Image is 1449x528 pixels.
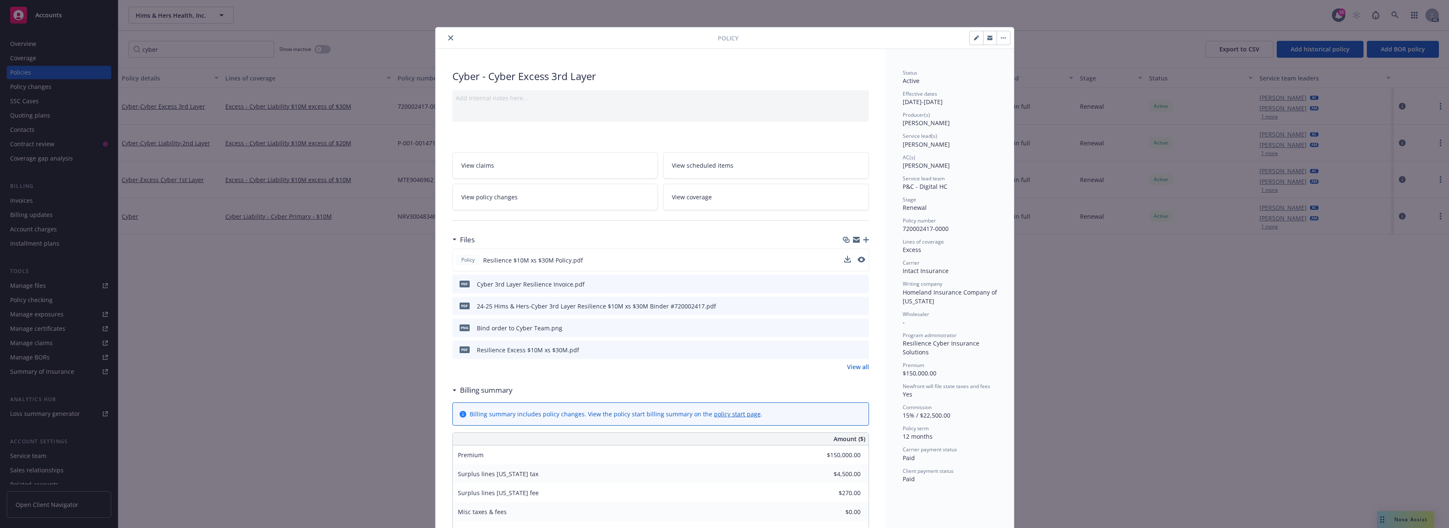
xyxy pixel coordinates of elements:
[903,383,990,390] span: Newfront will file state taxes and fees
[903,259,920,266] span: Carrier
[452,152,658,179] a: View claims
[858,257,865,263] button: preview file
[903,132,937,139] span: Service lead(s)
[460,385,513,396] h3: Billing summary
[858,256,865,265] button: preview file
[460,346,470,353] span: pdf
[903,411,950,419] span: 15% / $22,500.00
[903,318,905,326] span: -
[903,217,936,224] span: Policy number
[452,385,513,396] div: Billing summary
[845,302,851,311] button: download file
[903,69,917,76] span: Status
[460,256,476,264] span: Policy
[903,196,916,203] span: Stage
[858,280,866,289] button: preview file
[452,184,658,210] a: View policy changes
[718,34,738,43] span: Policy
[858,346,866,354] button: preview file
[483,256,583,265] span: Resilience $10M xs $30M Policy.pdf
[672,193,712,201] span: View coverage
[452,234,475,245] div: Files
[456,94,866,102] div: Add internal notes here...
[458,508,507,516] span: Misc taxes & fees
[845,324,851,332] button: download file
[460,234,475,245] h3: Files
[858,324,866,332] button: preview file
[903,238,944,245] span: Lines of coverage
[663,152,869,179] a: View scheduled items
[903,311,929,318] span: Wholesaler
[903,362,924,369] span: Premium
[663,184,869,210] a: View coverage
[811,449,866,461] input: 0.00
[477,346,579,354] div: Resilience Excess $10M xs $30M.pdf
[834,434,865,443] span: Amount ($)
[461,161,494,170] span: View claims
[452,69,869,83] div: Cyber - Cyber Excess 3rd Layer
[714,410,761,418] a: policy start page
[903,446,957,453] span: Carrier payment status
[903,225,949,233] span: 720002417-0000
[460,324,470,331] span: png
[903,288,999,305] span: Homeland Insurance Company of [US_STATE]
[903,425,929,432] span: Policy term
[845,346,851,354] button: download file
[903,454,915,462] span: Paid
[477,302,716,311] div: 24-25 Hims & Hers-Cyber 3rd Layer Resilience $10M xs $30M Binder #720002417.pdf
[903,90,937,97] span: Effective dates
[811,506,866,518] input: 0.00
[903,182,947,190] span: P&C - Digital HC
[858,302,866,311] button: preview file
[477,324,562,332] div: Bind order to Cyber Team.png
[903,467,954,474] span: Client payment status
[845,280,851,289] button: download file
[903,154,915,161] span: AC(s)
[903,432,933,440] span: 12 months
[903,161,950,169] span: [PERSON_NAME]
[903,332,957,339] span: Program administrator
[477,280,585,289] div: Cyber 3rd Layer Resilience Invoice.pdf
[672,161,733,170] span: View scheduled items
[903,267,949,275] span: Intact Insurance
[903,175,945,182] span: Service lead team
[446,33,456,43] button: close
[844,256,851,263] button: download file
[844,256,851,265] button: download file
[903,280,942,287] span: Writing company
[458,489,539,497] span: Surplus lines [US_STATE] fee
[458,451,484,459] span: Premium
[903,245,997,254] div: Excess
[903,390,912,398] span: Yes
[847,362,869,371] a: View all
[903,111,930,118] span: Producer(s)
[458,470,538,478] span: Surplus lines [US_STATE] tax
[903,119,950,127] span: [PERSON_NAME]
[903,339,981,356] span: Resilience Cyber Insurance Solutions
[903,475,915,483] span: Paid
[903,369,936,377] span: $150,000.00
[460,281,470,287] span: pdf
[811,487,866,499] input: 0.00
[903,404,932,411] span: Commission
[461,193,518,201] span: View policy changes
[903,140,950,148] span: [PERSON_NAME]
[460,303,470,309] span: pdf
[903,77,920,85] span: Active
[470,410,762,418] div: Billing summary includes policy changes. View the policy start billing summary on the .
[903,90,997,106] div: [DATE] - [DATE]
[811,468,866,480] input: 0.00
[903,204,927,212] span: Renewal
